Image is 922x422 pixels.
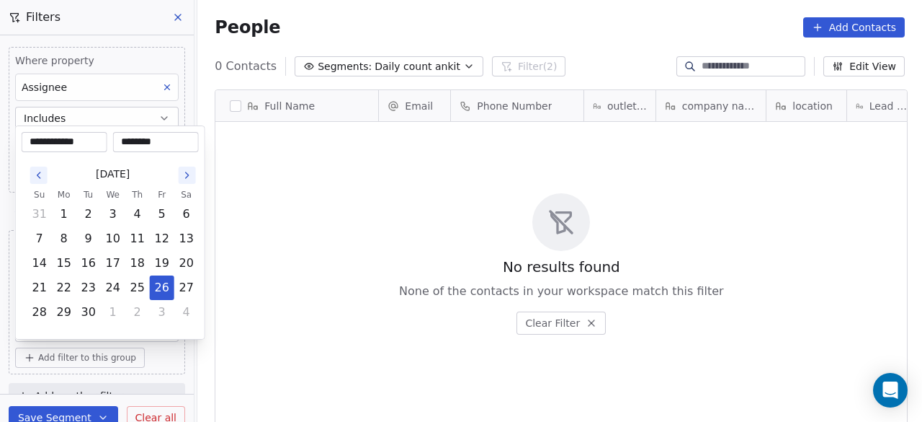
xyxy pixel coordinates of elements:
th: Monday [52,188,76,202]
table: September 2025 [27,188,199,325]
th: Tuesday [76,188,101,202]
button: Wednesday, October 1st, 2025 [102,301,125,324]
button: Thursday, September 4th, 2025 [126,203,149,226]
button: Wednesday, September 10th, 2025 [102,227,125,250]
button: Saturday, September 6th, 2025 [175,203,198,226]
button: Friday, September 26th, 2025, selected [151,276,174,299]
button: Wednesday, September 24th, 2025 [102,276,125,299]
button: Monday, September 15th, 2025 [53,252,76,275]
span: [DATE] [96,167,130,182]
button: Tuesday, September 2nd, 2025 [77,203,100,226]
button: Friday, September 5th, 2025 [151,203,174,226]
button: Sunday, September 7th, 2025 [28,227,51,250]
button: Thursday, September 11th, 2025 [126,227,149,250]
button: Thursday, September 25th, 2025 [126,276,149,299]
th: Saturday [174,188,199,202]
th: Sunday [27,188,52,202]
button: Friday, September 12th, 2025 [151,227,174,250]
button: Sunday, September 14th, 2025 [28,252,51,275]
button: Monday, September 1st, 2025 [53,203,76,226]
button: Thursday, October 2nd, 2025 [126,301,149,324]
button: Saturday, September 27th, 2025 [175,276,198,299]
button: Thursday, September 18th, 2025 [126,252,149,275]
button: Go to the Previous Month [30,167,48,184]
button: Friday, October 3rd, 2025 [151,301,174,324]
button: Monday, September 29th, 2025 [53,301,76,324]
button: Saturday, September 20th, 2025 [175,252,198,275]
button: Saturday, September 13th, 2025 [175,227,198,250]
button: Tuesday, September 23rd, 2025 [77,276,100,299]
button: Wednesday, September 3rd, 2025 [102,203,125,226]
button: Monday, September 8th, 2025 [53,227,76,250]
button: Wednesday, September 17th, 2025 [102,252,125,275]
button: Go to the Next Month [179,167,196,184]
button: Sunday, September 21st, 2025 [28,276,51,299]
button: Saturday, October 4th, 2025 [175,301,198,324]
button: Tuesday, September 9th, 2025 [77,227,100,250]
button: Sunday, September 28th, 2025 [28,301,51,324]
button: Sunday, August 31st, 2025 [28,203,51,226]
button: Tuesday, September 30th, 2025 [77,301,100,324]
button: Tuesday, September 16th, 2025 [77,252,100,275]
button: Friday, September 19th, 2025 [151,252,174,275]
th: Wednesday [101,188,125,202]
th: Thursday [125,188,150,202]
th: Friday [150,188,174,202]
button: Monday, September 22nd, 2025 [53,276,76,299]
